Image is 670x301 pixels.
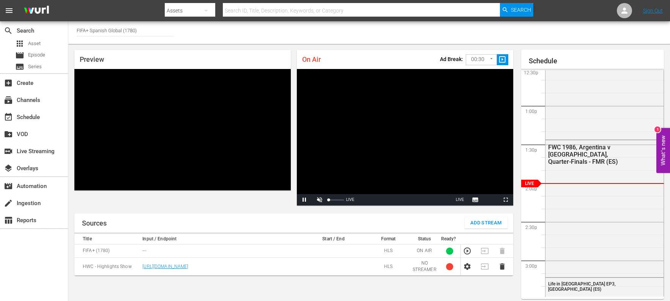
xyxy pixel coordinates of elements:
[654,127,661,133] div: 1
[18,2,55,20] img: ans4CAIJ8jUAAAAAAAAAAAAAAAAAAAAAAAAgQb4GAAAAAAAAAAAAAAAAAAAAAAAAJMjXAAAAAAAAAAAAAAAAAAAAAAAAgAT5G...
[4,130,13,139] span: VOD
[140,245,301,258] td: ---
[82,219,107,227] h1: Sources
[142,264,188,269] a: [URL][DOMAIN_NAME]
[4,147,13,156] span: Live Streaming
[410,245,439,258] td: ON AIR
[548,144,627,165] div: FWC 1986, Argentina v [GEOGRAPHIC_DATA], Quarter-Finals - FMR (ES)
[656,128,670,173] button: Open Feedback Widget
[498,262,506,271] button: Delete
[74,258,140,276] td: HWC - Highlights Show
[4,78,13,88] span: Create
[470,219,502,227] span: Add Stream
[5,6,14,15] span: menu
[511,3,531,17] span: Search
[440,56,463,62] p: Ad Break:
[4,216,13,225] span: Reports
[15,39,24,48] span: Asset
[548,281,616,292] span: Life in [GEOGRAPHIC_DATA] EP3, [GEOGRAPHIC_DATA] (ES)
[74,245,140,258] td: FIFA+ (1780)
[74,69,291,190] div: Video Player
[297,69,513,205] div: Video Player
[439,234,461,245] th: Ready?
[15,51,24,60] span: Episode
[643,8,663,14] a: Sign Out
[483,194,498,205] button: Picture-in-Picture
[466,52,497,67] div: 00:30
[312,194,327,205] button: Unmute
[498,55,507,64] span: slideshow_sharp
[80,55,104,63] span: Preview
[452,194,468,205] button: Seek to live, currently playing live
[301,234,366,245] th: Start / End
[140,234,301,245] th: Input / Endpoint
[456,198,464,202] span: LIVE
[328,199,344,201] div: Volume Level
[4,26,13,35] span: Search
[28,51,45,59] span: Episode
[463,247,471,255] button: Preview Stream
[465,217,508,229] button: Add Stream
[4,113,13,122] span: Schedule
[297,194,312,205] button: Pause
[4,164,13,173] span: Overlays
[366,234,410,245] th: Format
[366,258,410,276] td: HLS
[4,182,13,191] span: Automation
[463,262,471,271] button: Configure
[28,63,42,71] span: Series
[498,194,513,205] button: Fullscreen
[410,258,439,276] td: NO STREAMER
[346,194,355,205] div: LIVE
[366,245,410,258] td: HLS
[410,234,439,245] th: Status
[302,55,321,63] span: On Air
[500,3,533,17] button: Search
[15,62,24,71] span: Series
[74,234,140,245] th: Title
[28,40,41,47] span: Asset
[468,194,483,205] button: Subtitles
[4,96,13,105] span: Channels
[4,199,13,208] span: Ingestion
[529,57,664,65] h1: Schedule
